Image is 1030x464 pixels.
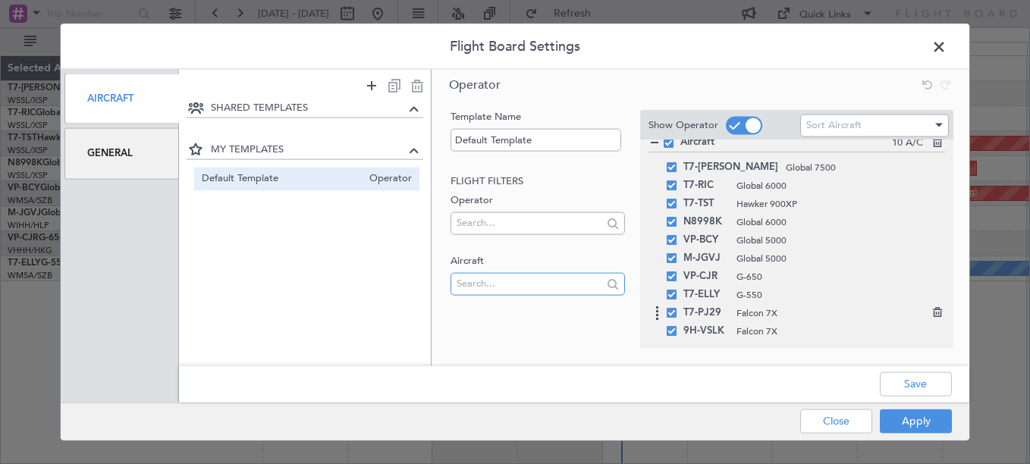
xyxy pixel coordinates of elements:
span: Hawker 900XP [736,197,931,211]
span: Falcon 7X [736,324,931,338]
span: Default Template [202,171,363,187]
span: T7-RIC [683,177,729,195]
span: VP-CJR [683,268,729,286]
label: Aircraft [451,254,624,269]
button: Close [800,409,872,433]
span: Operator [362,171,412,187]
span: M-JGVJ [683,249,729,268]
span: Aircraft [680,135,892,150]
span: T7-PJ29 [683,304,729,322]
input: Search... [457,272,601,295]
span: VP-BCY [683,231,729,249]
span: Global 7500 [786,161,931,174]
h2: Flight filters [451,174,624,189]
button: Save [880,372,952,396]
span: SHARED TEMPLATES [211,101,406,116]
span: T7-TST [683,195,729,213]
div: General [64,128,179,179]
span: G-650 [736,270,931,284]
header: Flight Board Settings [61,24,969,70]
label: Operator [451,193,624,208]
span: Global 5000 [736,234,931,247]
div: Aircraft [64,74,179,124]
input: Search... [457,212,601,234]
span: Falcon 7X [736,306,931,320]
span: T7-ELLY [683,286,729,304]
span: 9H-VSLK [683,322,729,340]
span: Operator [449,77,501,93]
span: N8998K [683,213,729,231]
label: Template Name [451,110,624,125]
button: Apply [880,409,952,433]
span: G-550 [736,288,931,302]
span: Sort Aircraft [806,118,862,132]
span: Global 6000 [736,179,931,193]
span: Global 6000 [736,215,931,229]
span: Global 5000 [736,252,931,265]
label: Show Operator [648,118,718,133]
span: 10 A/C [892,136,923,151]
span: MY TEMPLATES [211,142,406,157]
span: T7-[PERSON_NAME] [683,158,778,177]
